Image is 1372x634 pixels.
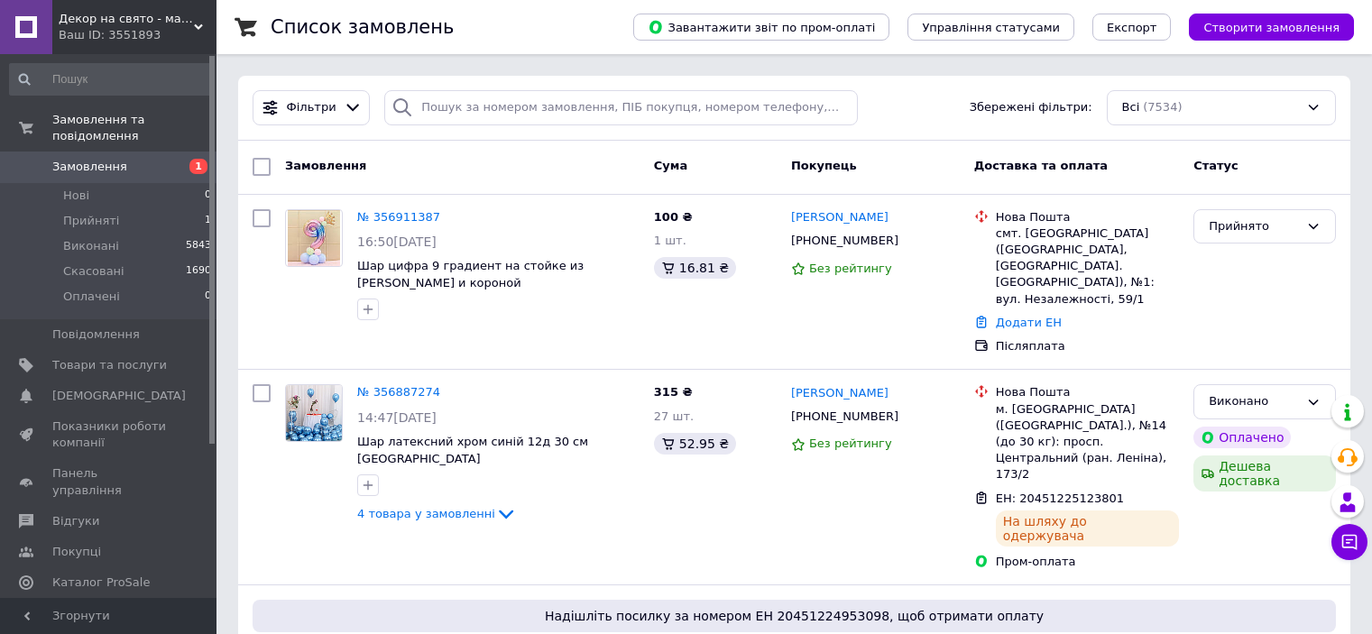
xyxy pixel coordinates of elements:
span: Фільтри [287,99,336,116]
a: № 356887274 [357,385,440,399]
a: [PERSON_NAME] [791,385,889,402]
div: Пром-оплата [996,554,1179,570]
span: 1690 [186,263,211,280]
span: Надішліть посилку за номером ЕН 20451224953098, щоб отримати оплату [260,607,1329,625]
span: Покупець [791,159,857,172]
span: Всі [1122,99,1140,116]
span: Показники роботи компанії [52,418,167,451]
span: ЕН: 20451225123801 [996,492,1124,505]
input: Пошук за номером замовлення, ПІБ покупця, номером телефону, Email, номером накладної [384,90,858,125]
div: м. [GEOGRAPHIC_DATA] ([GEOGRAPHIC_DATA].), №14 (до 30 кг): просп. Центральний (ран. Леніна), 173/2 [996,401,1179,483]
button: Створити замовлення [1189,14,1354,41]
div: [PHONE_NUMBER] [787,229,902,253]
span: Нові [63,188,89,204]
span: Завантажити звіт по пром-оплаті [648,19,875,35]
span: 0 [205,188,211,204]
span: 1 [189,159,207,174]
span: Управління статусами [922,21,1060,34]
span: Виконані [63,238,119,254]
span: Експорт [1107,21,1157,34]
a: Фото товару [285,209,343,267]
div: Нова Пошта [996,384,1179,400]
span: Cума [654,159,687,172]
div: Дешева доставка [1193,455,1336,492]
div: Оплачено [1193,427,1291,448]
span: Замовлення [285,159,366,172]
span: Без рейтингу [809,262,892,275]
span: 4 товара у замовленні [357,507,495,520]
span: Каталог ProSale [52,574,150,591]
span: Замовлення [52,159,127,175]
div: Післяплата [996,338,1179,354]
span: 14:47[DATE] [357,410,437,425]
span: 16:50[DATE] [357,234,437,249]
span: Відгуки [52,513,99,529]
span: Прийняті [63,213,119,229]
span: Без рейтингу [809,436,892,450]
span: Скасовані [63,263,124,280]
div: 16.81 ₴ [654,257,736,279]
button: Експорт [1092,14,1172,41]
span: Панель управління [52,465,167,498]
button: Завантажити звіт по пром-оплаті [633,14,889,41]
span: Збережені фільтри: [970,99,1092,116]
span: Статус [1193,159,1238,172]
span: 27 шт. [654,409,694,423]
a: Додати ЕН [996,316,1062,329]
span: 5843 [186,238,211,254]
div: 52.95 ₴ [654,433,736,455]
div: Прийнято [1209,217,1299,236]
span: (7534) [1143,100,1182,114]
img: Фото товару [286,385,342,441]
button: Управління статусами [907,14,1074,41]
div: [PHONE_NUMBER] [787,405,902,428]
button: Чат з покупцем [1331,524,1367,560]
span: 1 шт. [654,234,686,247]
a: Фото товару [285,384,343,442]
span: Товари та послуги [52,357,167,373]
div: смт. [GEOGRAPHIC_DATA] ([GEOGRAPHIC_DATA], [GEOGRAPHIC_DATA]. [GEOGRAPHIC_DATA]), №1: вул. Незале... [996,225,1179,308]
a: [PERSON_NAME] [791,209,889,226]
div: Ваш ID: 3551893 [59,27,216,43]
a: Створити замовлення [1171,20,1354,33]
span: Створити замовлення [1203,21,1340,34]
span: 315 ₴ [654,385,693,399]
span: Оплачені [63,289,120,305]
span: 100 ₴ [654,210,693,224]
span: Повідомлення [52,326,140,343]
img: Фото товару [288,210,340,266]
div: На шляху до одержувача [996,510,1179,547]
span: Декор на свято - магазин повітряних куль та товарів для свята [59,11,194,27]
a: Шар латексний хром синій 12д 30 см [GEOGRAPHIC_DATA] [357,435,588,465]
span: Доставка та оплата [974,159,1108,172]
span: [DEMOGRAPHIC_DATA] [52,388,186,404]
a: № 356911387 [357,210,440,224]
a: Шар цифра 9 градиент на стойке из [PERSON_NAME] и короной [357,259,584,289]
h1: Список замовлень [271,16,454,38]
div: Виконано [1209,392,1299,411]
div: Нова Пошта [996,209,1179,225]
span: Замовлення та повідомлення [52,112,216,144]
span: Покупці [52,544,101,560]
a: 4 товара у замовленні [357,507,517,520]
input: Пошук [9,63,213,96]
span: 1 [205,213,211,229]
span: 0 [205,289,211,305]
